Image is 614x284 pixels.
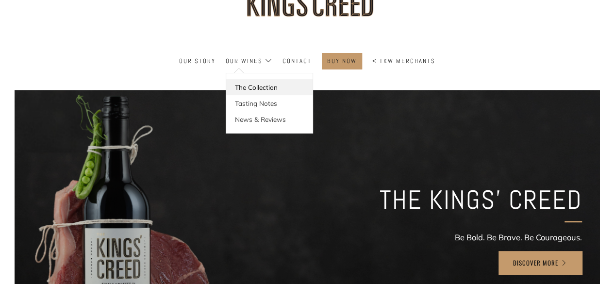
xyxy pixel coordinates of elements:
p: Be Bold. Be Brave. Be Courageous. [380,229,582,245]
a: Tasting Notes [226,95,313,111]
a: Contact [282,53,312,69]
a: Discover More [498,251,582,274]
a: News & Reviews [226,111,313,127]
a: The Collection [226,79,313,95]
h2: THE KINGS' CREED [380,184,582,216]
a: BUY NOW [327,53,357,69]
a: < TKW Merchants [372,53,435,69]
a: Our Story [179,53,216,69]
a: Our Wines [226,53,272,69]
